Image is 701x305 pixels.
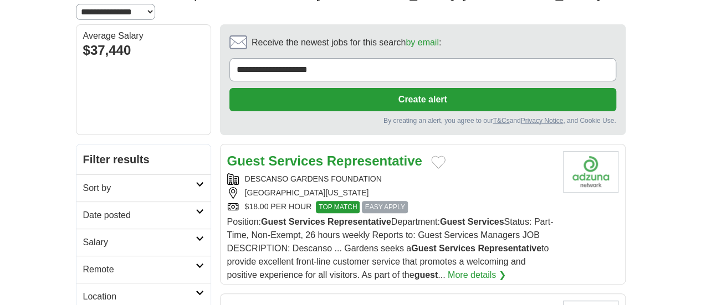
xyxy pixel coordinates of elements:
[289,217,325,226] strong: Services
[76,144,211,174] h2: Filter results
[83,236,196,249] h2: Salary
[76,201,211,229] a: Date posted
[440,217,465,226] strong: Guest
[316,201,360,213] span: TOP MATCH
[227,153,422,168] a: Guest Services Representative
[229,88,616,111] button: Create alert
[327,153,422,168] strong: Representative
[227,187,554,199] div: [GEOGRAPHIC_DATA][US_STATE]
[468,217,504,226] strong: Services
[431,156,446,169] button: Add to favorite jobs
[520,117,563,125] a: Privacy Notice
[439,244,475,253] strong: Services
[83,32,204,40] div: Average Salary
[328,217,391,226] strong: Representative
[83,182,196,195] h2: Sort by
[493,117,509,125] a: T&Cs
[83,209,196,222] h2: Date posted
[229,116,616,126] div: By creating an alert, you agree to our and , and Cookie Use.
[227,217,554,280] span: Position: Department: Status: Part-Time, Non-Exempt, 26 hours weekly Reports to: Guest Services M...
[414,270,438,280] strong: guest
[478,244,541,253] strong: Representative
[83,40,204,60] div: $37,440
[563,151,618,193] img: Company logo
[252,36,441,49] span: Receive the newest jobs for this search :
[411,244,436,253] strong: Guest
[227,153,265,168] strong: Guest
[227,173,554,185] div: DESCANSO GARDENS FOUNDATION
[83,263,196,276] h2: Remote
[362,201,407,213] span: EASY APPLY
[261,217,286,226] strong: Guest
[406,38,439,47] a: by email
[448,268,506,282] a: More details ❯
[76,229,211,256] a: Salary
[76,256,211,283] a: Remote
[268,153,323,168] strong: Services
[227,201,554,213] div: $18.00 PER HOUR
[83,290,196,303] h2: Location
[76,174,211,201] a: Sort by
